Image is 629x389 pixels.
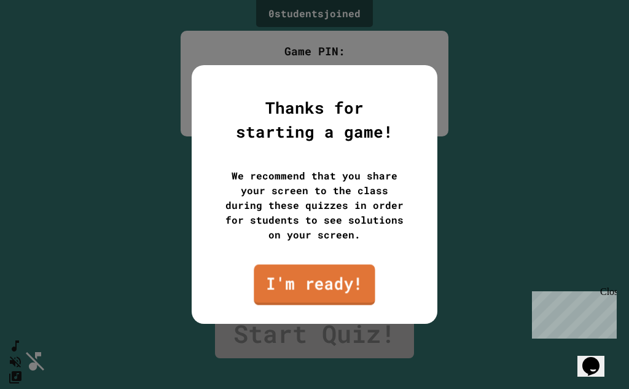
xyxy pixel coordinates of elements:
[527,286,617,339] iframe: chat widget
[254,264,375,305] a: I'm ready!
[222,96,407,144] div: Thanks for starting a game!
[577,340,617,377] iframe: chat widget
[5,5,85,78] div: Chat with us now!Close
[222,168,407,242] div: We recommend that you share your screen to the class during these quizzes in order for students t...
